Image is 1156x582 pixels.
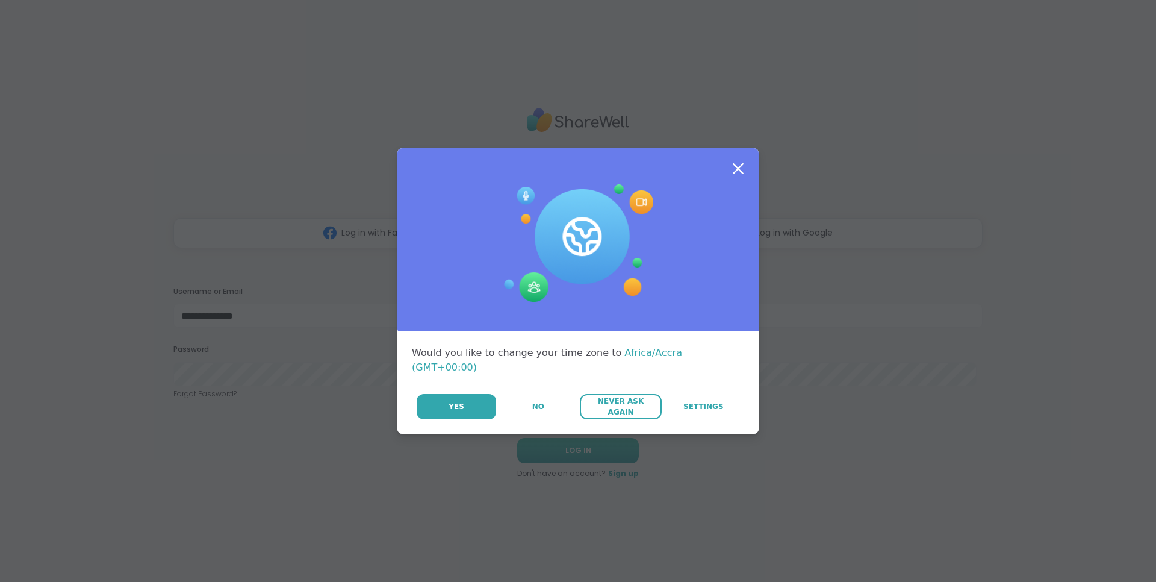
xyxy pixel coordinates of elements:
[449,401,464,412] span: Yes
[586,396,655,418] span: Never Ask Again
[503,184,653,302] img: Session Experience
[417,394,496,419] button: Yes
[663,394,744,419] a: Settings
[580,394,661,419] button: Never Ask Again
[532,401,544,412] span: No
[412,346,744,375] div: Would you like to change your time zone to
[497,394,579,419] button: No
[683,401,724,412] span: Settings
[412,347,682,373] span: Africa/Accra (GMT+00:00)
